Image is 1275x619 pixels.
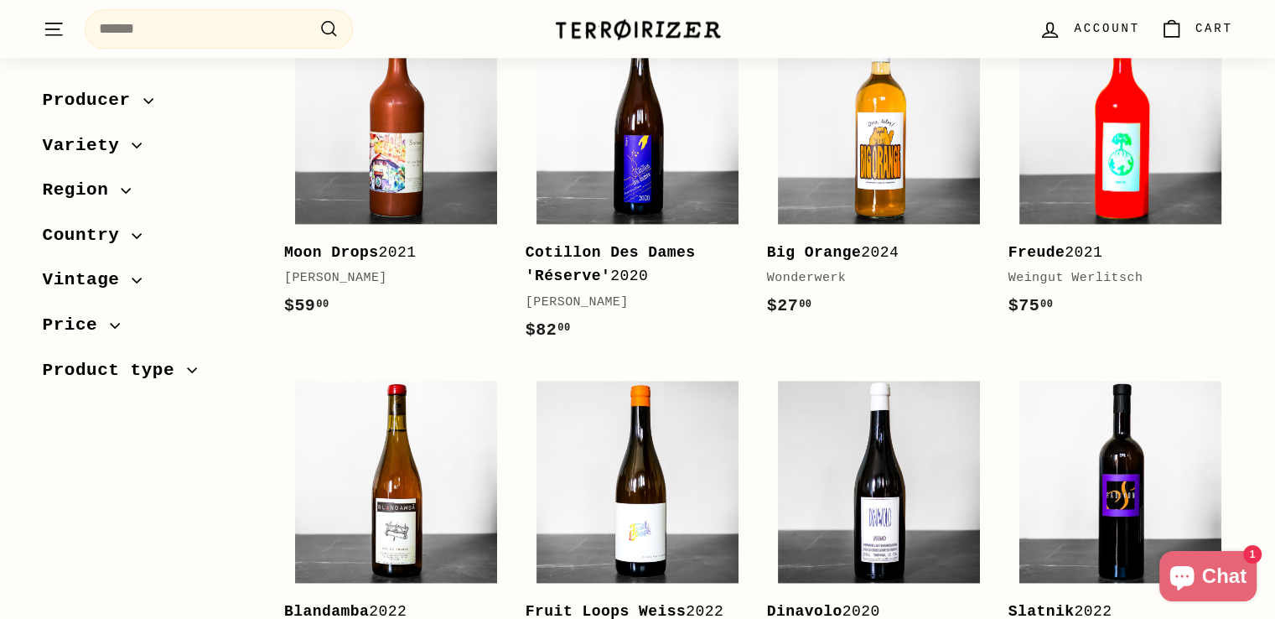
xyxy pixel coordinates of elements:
[43,356,188,385] span: Product type
[1074,19,1139,38] span: Account
[526,241,733,289] div: 2020
[767,244,862,261] b: Big Orange
[1195,19,1233,38] span: Cart
[557,322,570,334] sup: 00
[43,266,132,294] span: Vintage
[1008,268,1216,289] div: Weingut Werlitsch
[43,307,257,352] button: Price
[43,132,132,160] span: Variety
[284,244,379,261] b: Moon Drops
[43,217,257,263] button: Country
[767,241,975,265] div: 2024
[43,172,257,217] button: Region
[526,244,696,285] b: Cotillon Des Dames 'Réserve'
[526,293,733,313] div: [PERSON_NAME]
[284,241,492,265] div: 2021
[284,268,492,289] div: [PERSON_NAME]
[43,352,257,398] button: Product type
[799,299,811,310] sup: 00
[1029,4,1149,54] a: Account
[526,10,750,361] a: Cotillon Des Dames 'Réserve'2020[PERSON_NAME]
[767,268,975,289] div: Wonderwerk
[43,127,257,173] button: Variety
[43,176,122,205] span: Region
[767,10,992,336] a: Big Orange2024Wonderwerk
[1150,4,1243,54] a: Cart
[767,296,812,315] span: $27
[316,299,329,310] sup: 00
[1008,244,1065,261] b: Freude
[526,320,571,340] span: $82
[1008,296,1054,315] span: $75
[1040,299,1053,310] sup: 00
[43,86,143,115] span: Producer
[43,262,257,307] button: Vintage
[43,221,132,250] span: Country
[284,10,509,336] a: Moon Drops2021[PERSON_NAME]
[43,311,111,340] span: Price
[1154,551,1262,606] inbox-online-store-chat: Shopify online store chat
[1008,10,1233,336] a: Freude2021Weingut Werlitsch
[1008,241,1216,265] div: 2021
[284,296,329,315] span: $59
[43,82,257,127] button: Producer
